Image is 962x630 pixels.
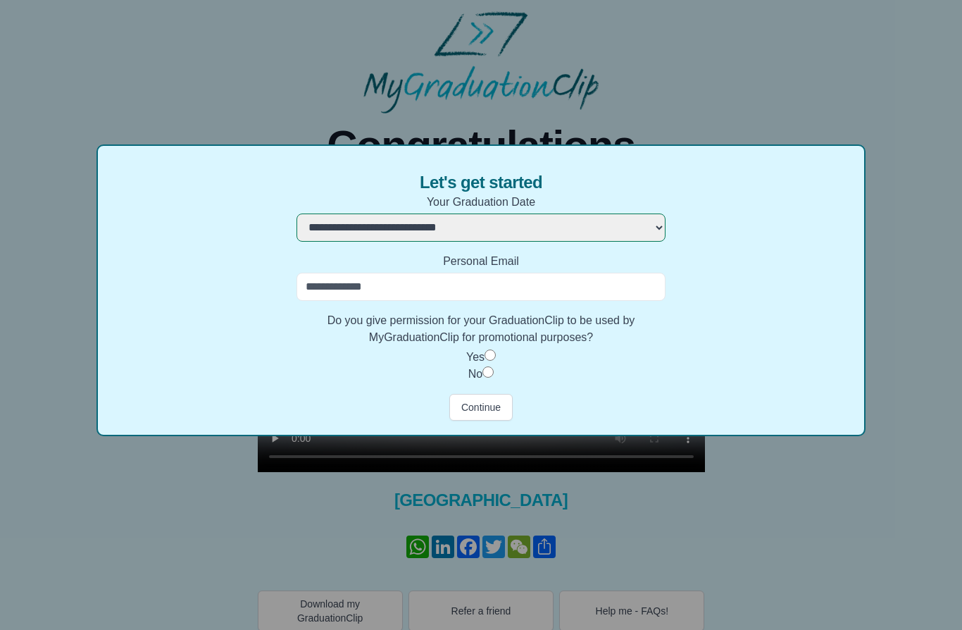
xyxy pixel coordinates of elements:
label: Yes [466,351,485,363]
label: No [468,368,482,380]
label: Your Graduation Date [296,194,666,211]
span: Let's get started [420,171,542,194]
label: Do you give permission for your GraduationClip to be used by MyGraduationClip for promotional pur... [296,312,666,346]
button: Continue [449,394,513,421]
label: Personal Email [296,253,666,270]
